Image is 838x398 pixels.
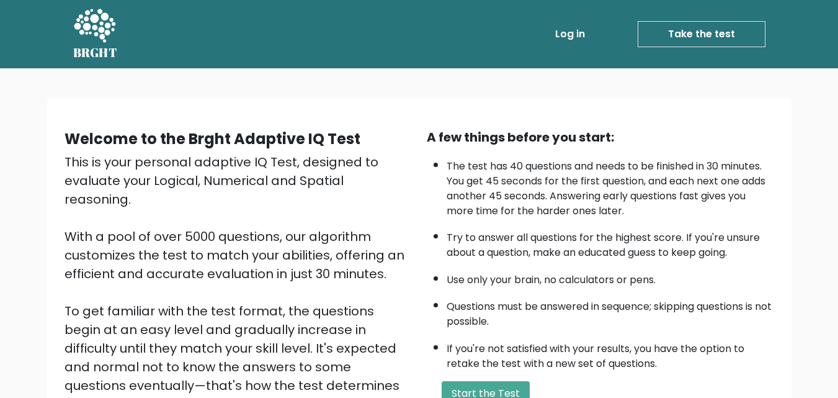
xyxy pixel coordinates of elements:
div: A few things before you start: [427,128,774,147]
li: Use only your brain, no calculators or pens. [447,266,774,287]
li: If you're not satisfied with your results, you have the option to retake the test with a new set ... [447,335,774,371]
h5: BRGHT [73,45,118,60]
a: Take the test [638,21,765,47]
a: Log in [550,22,590,47]
li: The test has 40 questions and needs to be finished in 30 minutes. You get 45 seconds for the firs... [447,153,774,219]
li: Try to answer all questions for the highest score. If you're unsure about a question, make an edu... [447,224,774,260]
li: Questions must be answered in sequence; skipping questions is not possible. [447,293,774,329]
b: Welcome to the Brght Adaptive IQ Test [65,129,360,149]
a: BRGHT [73,5,118,63]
